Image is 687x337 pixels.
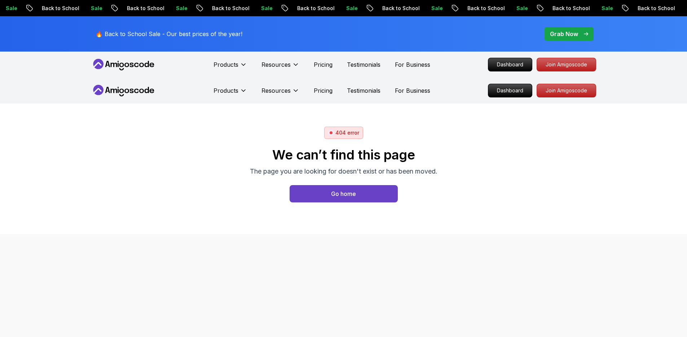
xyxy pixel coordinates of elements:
button: Products [213,60,247,75]
p: Back to School [34,5,83,12]
button: Products [213,86,247,101]
p: Back to School [459,5,508,12]
a: Testimonials [347,86,380,95]
p: Products [213,60,238,69]
a: For Business [395,60,430,69]
p: Dashboard [488,84,532,97]
a: For Business [395,86,430,95]
p: 404 error [335,129,359,136]
div: Go home [331,189,356,198]
p: Sale [168,5,191,12]
h2: We can’t find this page [250,148,437,162]
p: Sale [594,5,617,12]
p: Products [213,86,238,95]
button: Resources [261,86,299,101]
a: Dashboard [488,58,532,71]
p: Back to School [119,5,168,12]
p: Sale [253,5,276,12]
p: The page you are looking for doesn't exist or has been moved. [250,166,437,176]
button: Go home [290,185,398,202]
a: Testimonials [347,60,380,69]
p: Resources [261,60,291,69]
a: Pricing [314,86,333,95]
a: Home page [290,185,398,202]
p: Sale [83,5,106,12]
button: Resources [261,60,299,75]
a: Pricing [314,60,333,69]
p: Back to School [289,5,338,12]
a: Dashboard [488,84,532,97]
p: Sale [508,5,532,12]
p: Back to School [630,5,679,12]
p: Back to School [545,5,594,12]
p: Back to School [204,5,253,12]
p: Resources [261,86,291,95]
p: Dashboard [488,58,532,71]
a: Join Amigoscode [537,58,596,71]
a: Join Amigoscode [537,84,596,97]
p: 🔥 Back to School Sale - Our best prices of the year! [96,30,242,38]
p: Sale [423,5,446,12]
p: Grab Now [550,30,578,38]
p: Sale [338,5,361,12]
p: Back to School [374,5,423,12]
